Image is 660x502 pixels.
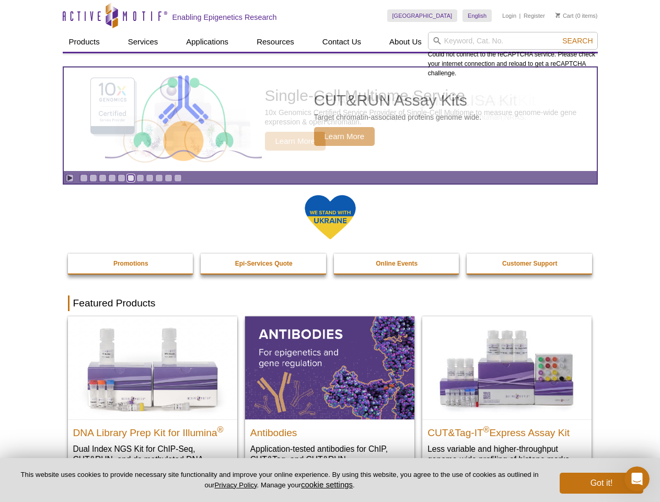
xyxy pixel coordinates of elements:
h2: CUT&RUN Assay Kits [314,93,482,108]
a: CUT&Tag-IT® Express Assay Kit CUT&Tag-IT®Express Assay Kit Less variable and higher-throughput ge... [422,316,592,475]
button: Got it! [560,473,643,494]
a: About Us [383,32,428,52]
a: Services [122,32,165,52]
a: Contact Us [316,32,367,52]
a: English [462,9,492,22]
a: Go to slide 8 [146,174,154,182]
a: Go to slide 9 [155,174,163,182]
div: Could not connect to the reCAPTCHA service. Please check your internet connection and reload to g... [428,32,598,78]
a: Resources [250,32,300,52]
img: We Stand With Ukraine [304,194,356,241]
a: DNA Library Prep Kit for Illumina DNA Library Prep Kit for Illumina® Dual Index NGS Kit for ChIP-... [68,316,237,485]
a: Go to slide 7 [136,174,144,182]
button: cookie settings [301,480,353,489]
a: Go to slide 1 [80,174,88,182]
sup: ® [483,425,490,433]
a: Promotions [68,254,194,273]
img: CUT&Tag-IT® Express Assay Kit [422,316,592,419]
a: Online Events [334,254,460,273]
span: Search [562,37,593,45]
a: Products [63,32,106,52]
img: CUT&RUN Assay Kits [105,72,262,167]
p: Less variable and higher-throughput genome-wide profiling of histone marks​. [427,443,586,465]
a: Go to slide 5 [118,174,125,182]
a: Go to slide 6 [127,174,135,182]
li: (0 items) [555,9,598,22]
a: Go to slide 4 [108,174,116,182]
span: Learn More [314,127,375,146]
p: Application-tested antibodies for ChIP, CUT&Tag, and CUT&RUN. [250,443,409,465]
h2: CUT&Tag-IT Express Assay Kit [427,423,586,438]
a: [GEOGRAPHIC_DATA] [387,9,458,22]
sup: ® [217,425,224,433]
strong: Promotions [113,260,148,267]
a: Go to slide 2 [89,174,97,182]
img: DNA Library Prep Kit for Illumina [68,316,237,419]
a: Toggle autoplay [66,174,74,182]
a: Login [502,12,516,19]
a: Go to slide 10 [165,174,172,182]
a: Applications [180,32,235,52]
strong: Epi-Services Quote [235,260,293,267]
a: Register [524,12,545,19]
iframe: Intercom live chat [624,466,650,492]
img: All Antibodies [245,316,414,419]
strong: Online Events [376,260,418,267]
a: All Antibodies Antibodies Application-tested antibodies for ChIP, CUT&Tag, and CUT&RUN. [245,316,414,475]
a: Customer Support [467,254,593,273]
a: Go to slide 11 [174,174,182,182]
strong: Customer Support [502,260,557,267]
a: Privacy Policy [214,481,257,489]
input: Keyword, Cat. No. [428,32,598,50]
img: Your Cart [555,13,560,18]
a: Cart [555,12,574,19]
p: Target chromatin-associated proteins genome wide. [314,112,482,122]
p: Dual Index NGS Kit for ChIP-Seq, CUT&RUN, and ds methylated DNA assays. [73,443,232,475]
h2: Enabling Epigenetics Research [172,13,277,22]
a: Epi-Services Quote [201,254,327,273]
h2: DNA Library Prep Kit for Illumina [73,423,232,438]
li: | [519,9,521,22]
h2: Featured Products [68,295,593,311]
a: Go to slide 3 [99,174,107,182]
p: This website uses cookies to provide necessary site functionality and improve your online experie... [17,470,542,490]
article: CUT&RUN Assay Kits [64,67,597,171]
button: Search [559,36,596,45]
h2: Antibodies [250,423,409,438]
a: CUT&RUN Assay Kits CUT&RUN Assay Kits Target chromatin-associated proteins genome wide. Learn More [64,67,597,171]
